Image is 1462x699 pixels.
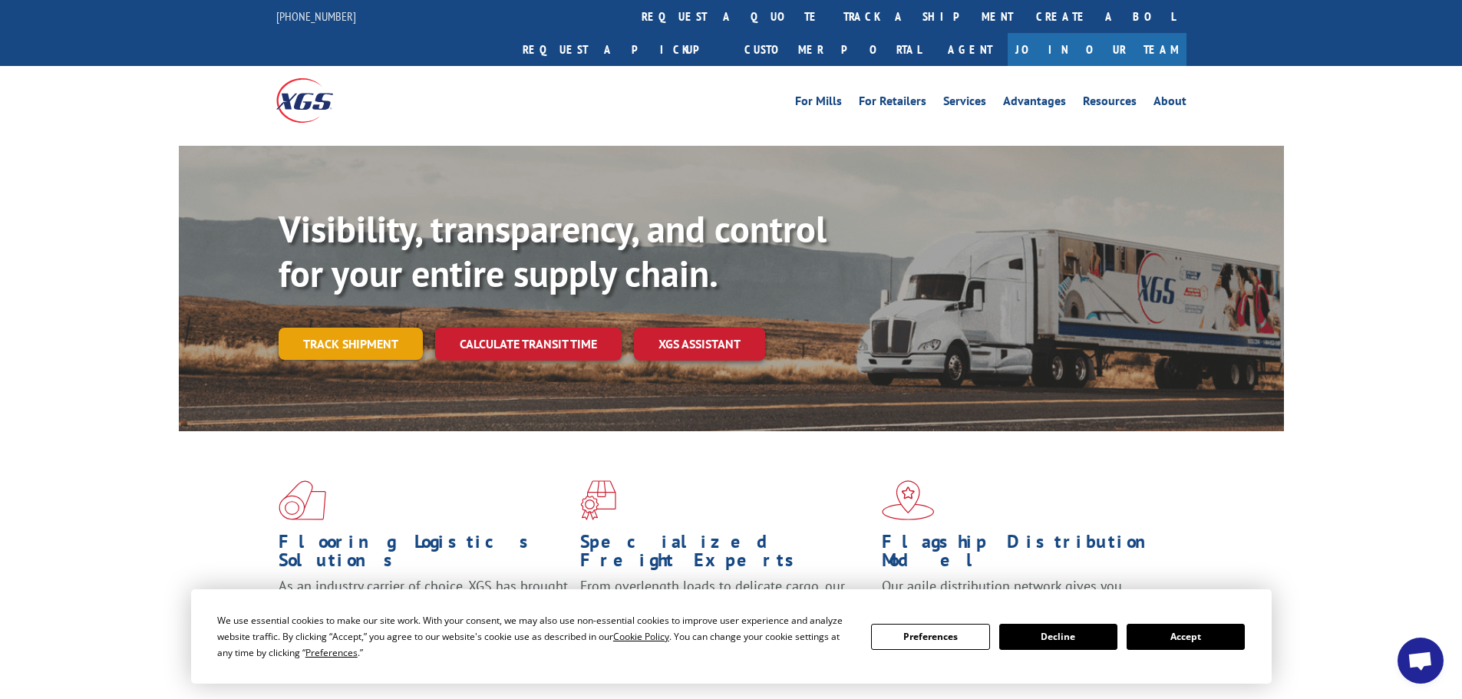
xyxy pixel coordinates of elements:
a: [PHONE_NUMBER] [276,8,356,24]
button: Decline [999,624,1117,650]
b: Visibility, transparency, and control for your entire supply chain. [279,205,827,297]
button: Accept [1127,624,1245,650]
a: Resources [1083,95,1137,112]
a: Customer Portal [733,33,932,66]
a: Advantages [1003,95,1066,112]
h1: Flagship Distribution Model [882,532,1172,577]
a: XGS ASSISTANT [634,328,765,361]
h1: Specialized Freight Experts [580,532,870,577]
div: Cookie Consent Prompt [191,589,1272,684]
img: xgs-icon-total-supply-chain-intelligence-red [279,480,326,520]
img: xgs-icon-flagship-distribution-model-red [882,480,935,520]
a: Track shipment [279,328,423,360]
span: Our agile distribution network gives you nationwide inventory management on demand. [882,577,1164,613]
button: Preferences [871,624,989,650]
div: Open chat [1398,638,1444,684]
a: For Retailers [859,95,926,112]
span: As an industry carrier of choice, XGS has brought innovation and dedication to flooring logistics... [279,577,568,631]
a: Join Our Team [1008,33,1186,66]
span: Cookie Policy [613,630,669,643]
a: Request a pickup [511,33,733,66]
a: Agent [932,33,1008,66]
a: Calculate transit time [435,328,622,361]
a: About [1153,95,1186,112]
span: Preferences [305,646,358,659]
a: Services [943,95,986,112]
img: xgs-icon-focused-on-flooring-red [580,480,616,520]
p: From overlength loads to delicate cargo, our experienced staff knows the best way to move your fr... [580,577,870,645]
div: We use essential cookies to make our site work. With your consent, we may also use non-essential ... [217,612,853,661]
a: For Mills [795,95,842,112]
h1: Flooring Logistics Solutions [279,532,569,577]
